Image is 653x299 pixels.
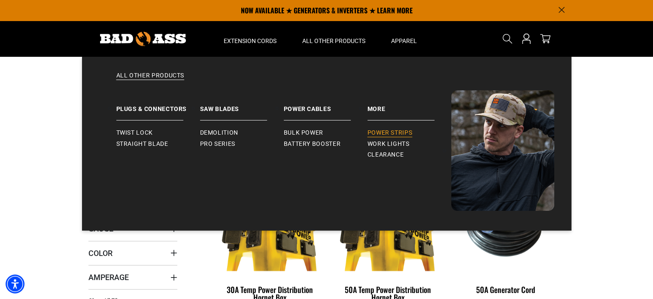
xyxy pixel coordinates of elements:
[88,265,177,289] summary: Amperage
[453,168,558,299] a: 50A Generator Cord 50A Generator Cord
[334,172,442,271] img: 50A Temp Power Distribution Hornet Box
[368,151,404,159] span: Clearance
[284,129,323,137] span: Bulk Power
[368,139,451,150] a: Work Lights
[88,272,129,282] span: Amperage
[289,21,378,57] summary: All Other Products
[116,90,200,120] a: Plugs & Connectors
[6,274,24,293] div: Accessibility Menu
[116,139,200,150] a: Straight Blade
[368,140,410,148] span: Work Lights
[224,37,276,45] span: Extension Cords
[116,129,153,137] span: Twist Lock
[452,172,560,271] img: 50A Generator Cord
[451,90,554,211] img: Bad Ass Extension Cords
[216,172,324,271] img: 30A Temp Power Distribution Hornet Box
[378,21,430,57] summary: Apparel
[519,21,533,57] a: Open this option
[368,127,451,139] a: Power Strips
[368,90,451,120] a: Battery Booster More Power Strips
[302,37,365,45] span: All Other Products
[200,90,284,120] a: Saw Blades
[88,248,112,258] span: Color
[88,241,177,265] summary: Color
[116,127,200,139] a: Twist Lock
[200,127,284,139] a: Demolition
[116,140,168,148] span: Straight Blade
[368,149,451,160] a: Clearance
[391,37,417,45] span: Apparel
[501,32,514,46] summary: Search
[100,32,186,46] img: Bad Ass Extension Cords
[211,21,289,57] summary: Extension Cords
[284,140,341,148] span: Battery Booster
[200,139,284,150] a: Pro Series
[99,71,554,90] a: All Other Products
[284,127,368,139] a: Bulk Power
[284,90,368,120] a: Power Cables
[284,139,368,150] a: Battery Booster
[368,129,413,137] span: Power Strips
[200,140,235,148] span: Pro Series
[453,286,558,293] div: 50A Generator Cord
[200,129,238,137] span: Demolition
[538,34,552,44] a: cart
